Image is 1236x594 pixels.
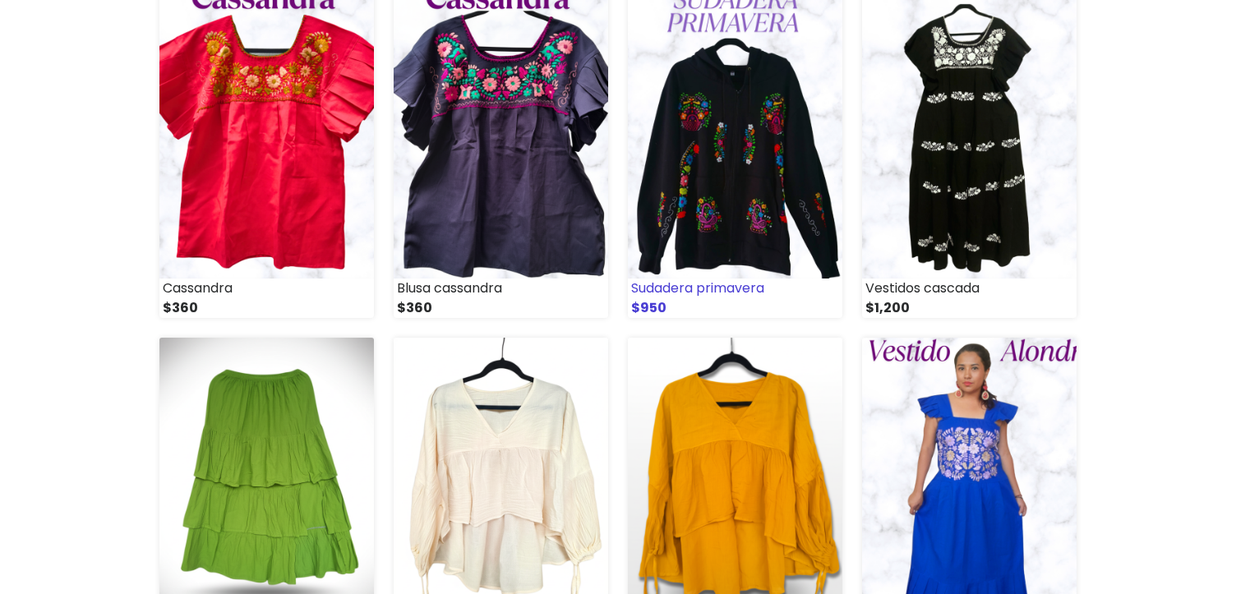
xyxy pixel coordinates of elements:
[628,298,842,318] div: $950
[628,279,842,298] div: Sudadera primavera
[394,279,608,298] div: Blusa cassandra
[394,298,608,318] div: $360
[862,298,1077,318] div: $1,200
[159,279,374,298] div: Cassandra
[862,279,1077,298] div: Vestidos cascada
[159,298,374,318] div: $360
